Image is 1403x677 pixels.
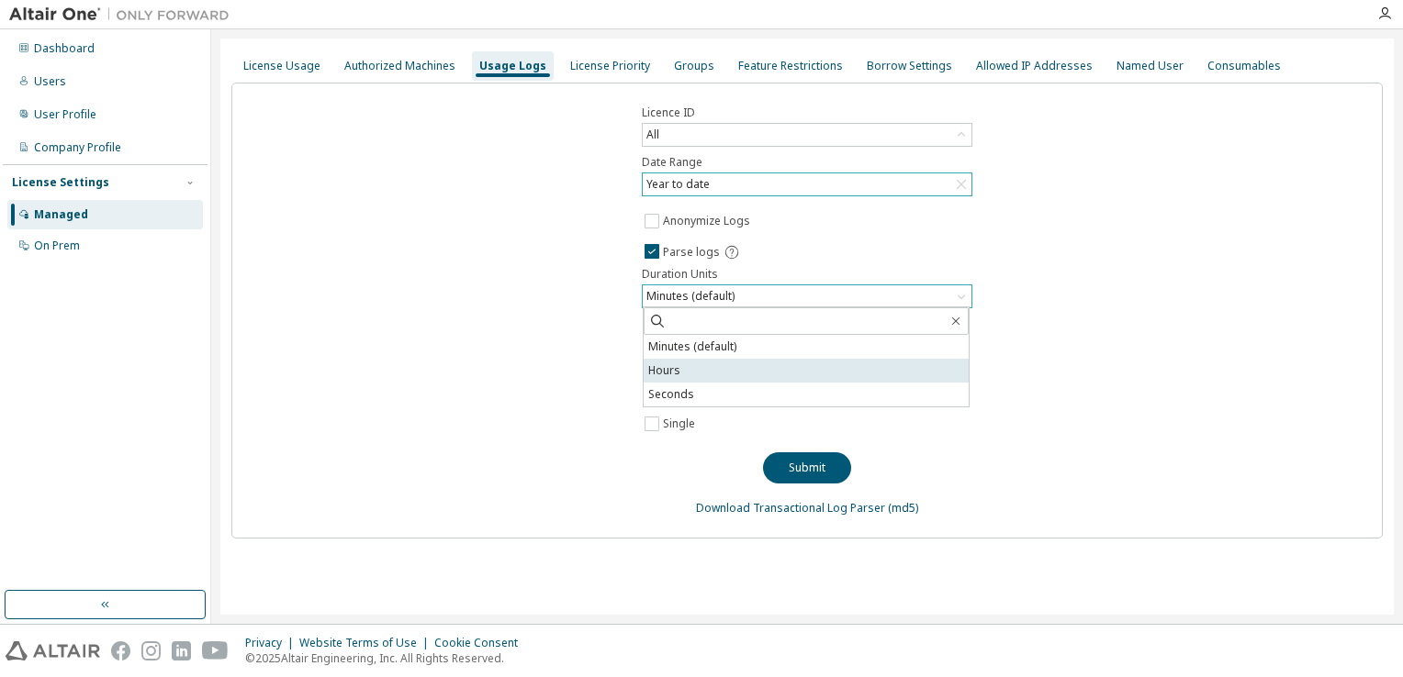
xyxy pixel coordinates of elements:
div: Minutes (default) [643,285,971,307]
div: Feature Restrictions [738,59,843,73]
div: License Settings [12,175,109,190]
div: All [643,124,971,146]
div: Authorized Machines [344,59,455,73]
img: altair_logo.svg [6,641,100,660]
a: (md5) [888,500,918,516]
div: On Prem [34,239,80,253]
label: Date Range [642,155,972,170]
img: facebook.svg [111,641,130,660]
div: Website Terms of Use [299,636,434,650]
img: Altair One [9,6,239,24]
div: Minutes (default) [644,286,737,306]
div: License Priority [570,59,650,73]
img: instagram.svg [141,641,161,660]
div: Borrow Settings [867,59,952,73]
label: Licence ID [642,105,972,120]
div: Managed [34,207,88,222]
label: Anonymize Logs [663,210,754,232]
div: Privacy [245,636,299,650]
div: Groups [674,59,714,73]
img: linkedin.svg [172,641,191,660]
div: Year to date [644,174,713,194]
div: Usage Logs [479,59,546,73]
div: Users [34,74,66,89]
label: Single [663,413,699,435]
li: Seconds [644,383,969,406]
div: Cookie Consent [434,636,529,650]
li: Minutes (default) [644,335,969,359]
li: Hours [644,359,969,383]
label: Duration Units [642,267,972,282]
div: License Usage [243,59,320,73]
a: Download Transactional Log Parser [696,500,885,516]
div: Year to date [643,173,971,195]
img: youtube.svg [202,641,229,660]
div: All [644,125,662,145]
div: Named User [1117,59,1184,73]
div: Allowed IP Addresses [976,59,1093,73]
div: Dashboard [34,41,95,56]
button: Submit [763,452,851,483]
span: Parse logs [663,245,720,260]
p: © 2025 Altair Engineering, Inc. All Rights Reserved. [245,650,529,666]
div: Consumables [1207,59,1281,73]
div: User Profile [34,107,96,122]
div: Company Profile [34,140,121,155]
